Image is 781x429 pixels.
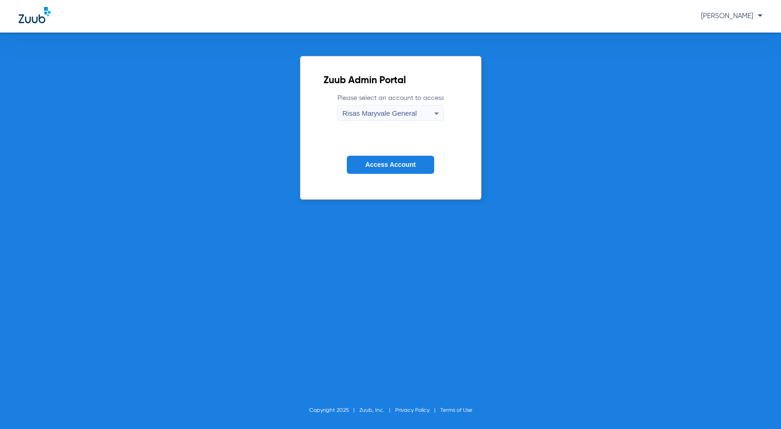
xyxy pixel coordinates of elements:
[309,406,359,415] li: Copyright 2025
[324,76,458,86] h2: Zuub Admin Portal
[343,109,417,117] span: Risas Maryvale General
[347,156,434,174] button: Access Account
[338,93,444,121] label: Please select an account to access
[440,408,472,413] a: Terms of Use
[19,7,51,23] img: Zuub Logo
[701,13,762,20] span: [PERSON_NAME]
[365,161,416,168] span: Access Account
[395,408,430,413] a: Privacy Policy
[359,406,395,415] li: Zuub, Inc.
